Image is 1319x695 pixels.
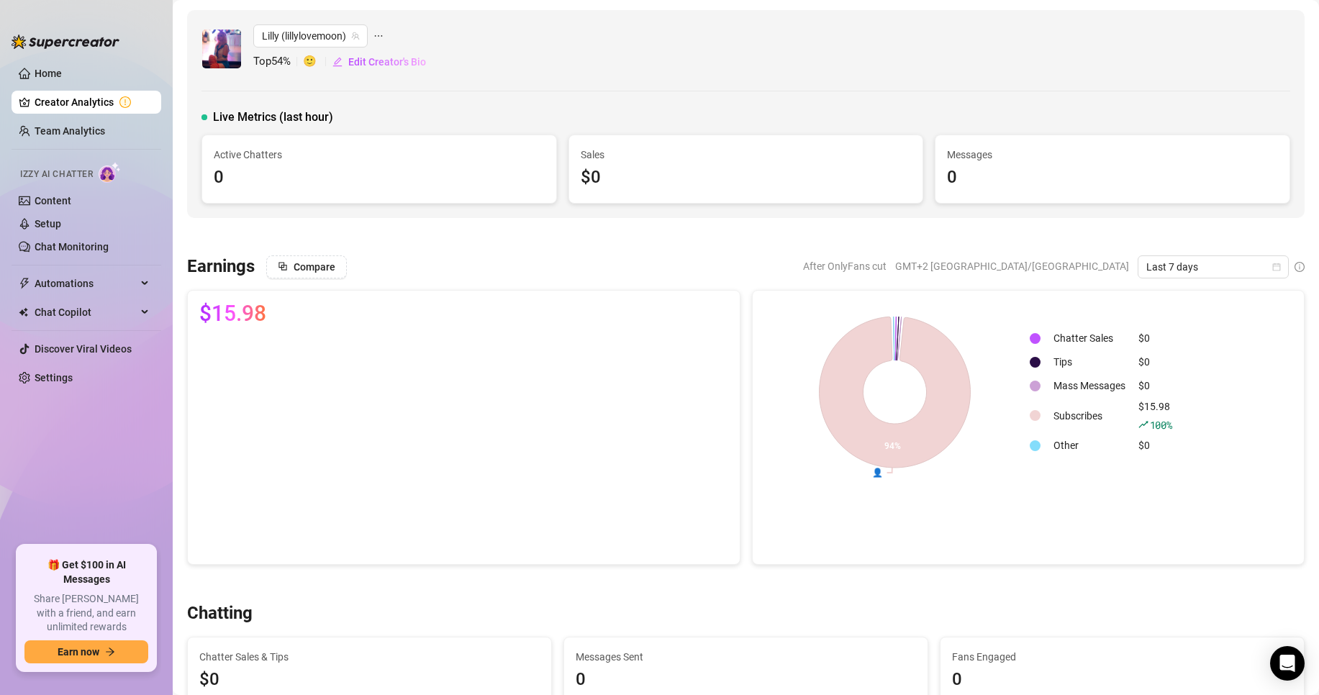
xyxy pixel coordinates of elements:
[105,647,115,657] span: arrow-right
[351,32,360,40] span: team
[266,255,347,278] button: Compare
[952,666,1292,694] div: 0
[1138,399,1172,433] div: $15.98
[332,57,343,67] span: edit
[332,50,427,73] button: Edit Creator's Bio
[1138,419,1148,430] span: rise
[213,109,333,126] span: Live Metrics (last hour)
[199,666,540,694] span: $0
[1048,399,1131,433] td: Subscribes
[947,164,1278,191] div: 0
[1048,435,1131,457] td: Other
[278,261,288,271] span: block
[576,666,916,694] div: 0
[253,53,303,71] span: Top 54 %
[19,307,28,317] img: Chat Copilot
[952,649,1292,665] span: Fans Engaged
[1138,330,1172,346] div: $0
[35,125,105,137] a: Team Analytics
[895,255,1129,277] span: GMT+2 [GEOGRAPHIC_DATA]/[GEOGRAPHIC_DATA]
[348,56,426,68] span: Edit Creator's Bio
[199,649,540,665] span: Chatter Sales & Tips
[262,25,359,47] span: Lilly (lillylovemoon)
[1150,418,1172,432] span: 100 %
[1048,375,1131,397] td: Mass Messages
[35,372,73,383] a: Settings
[214,164,545,191] div: 0
[35,195,71,206] a: Content
[35,68,62,79] a: Home
[35,91,150,114] a: Creator Analytics exclamation-circle
[294,261,335,273] span: Compare
[24,558,148,586] span: 🎁 Get $100 in AI Messages
[58,646,99,658] span: Earn now
[373,24,384,47] span: ellipsis
[1295,262,1305,272] span: info-circle
[1270,646,1305,681] div: Open Intercom Messenger
[803,255,887,277] span: After OnlyFans cut
[202,29,241,68] img: Lilly (@lillylovemoon)
[581,147,912,163] span: Sales
[35,241,109,253] a: Chat Monitoring
[35,343,132,355] a: Discover Viral Videos
[24,592,148,635] span: Share [PERSON_NAME] with a friend, and earn unlimited rewards
[871,467,882,478] text: 👤
[35,301,137,324] span: Chat Copilot
[1146,256,1280,278] span: Last 7 days
[576,649,916,665] span: Messages Sent
[199,302,266,325] span: $15.98
[35,218,61,230] a: Setup
[1138,354,1172,370] div: $0
[19,278,30,289] span: thunderbolt
[581,164,912,191] div: $0
[20,168,93,181] span: Izzy AI Chatter
[187,255,255,278] h3: Earnings
[214,147,545,163] span: Active Chatters
[1272,263,1281,271] span: calendar
[303,53,332,71] span: 🙂
[1048,351,1131,373] td: Tips
[1138,378,1172,394] div: $0
[35,272,137,295] span: Automations
[187,602,253,625] h3: Chatting
[24,640,148,663] button: Earn nowarrow-right
[1138,437,1172,453] div: $0
[99,162,121,183] img: AI Chatter
[1048,327,1131,350] td: Chatter Sales
[947,147,1278,163] span: Messages
[12,35,119,49] img: logo-BBDzfeDw.svg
